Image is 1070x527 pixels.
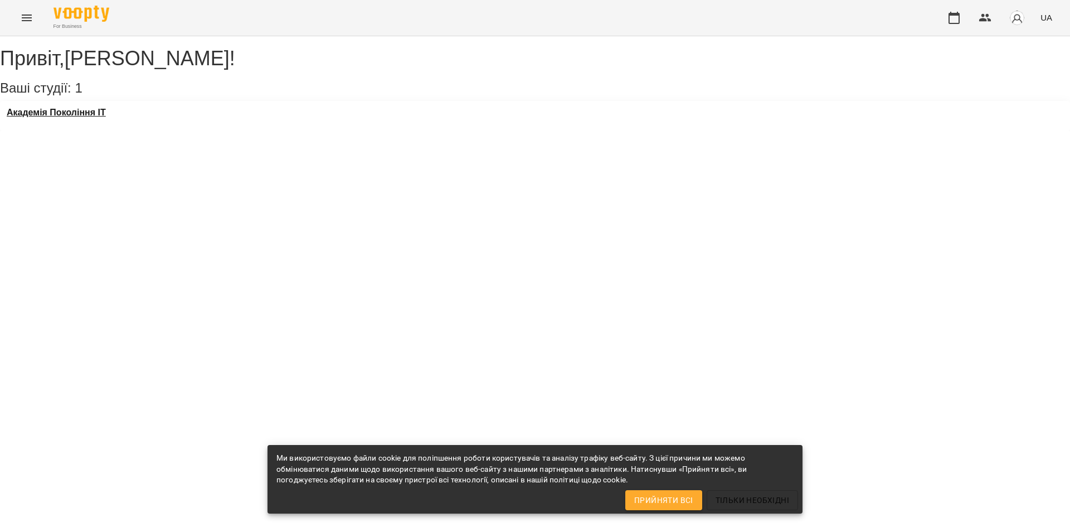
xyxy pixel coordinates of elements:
button: UA [1036,7,1057,28]
a: Академія Покоління ІТ [7,108,106,118]
span: UA [1040,12,1052,23]
img: Voopty Logo [53,6,109,22]
span: For Business [53,23,109,30]
img: avatar_s.png [1009,10,1025,26]
button: Menu [13,4,40,31]
span: 1 [75,80,82,95]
